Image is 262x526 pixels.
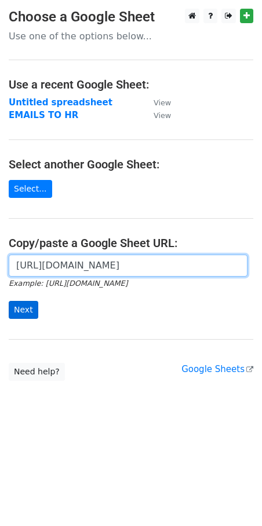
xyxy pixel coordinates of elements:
input: Paste your Google Sheet URL here [9,255,248,277]
h4: Select another Google Sheet: [9,157,253,171]
a: EMAILS TO HR [9,110,78,120]
small: Example: [URL][DOMAIN_NAME] [9,279,128,288]
small: View [154,111,171,120]
a: View [142,97,171,108]
h3: Choose a Google Sheet [9,9,253,25]
iframe: Chat Widget [204,470,262,526]
a: Google Sheets [181,364,253,374]
small: View [154,98,171,107]
h4: Use a recent Google Sheet: [9,78,253,91]
p: Use one of the options below... [9,30,253,42]
input: Next [9,301,38,319]
a: View [142,110,171,120]
a: Untitled spreadsheet [9,97,112,108]
a: Select... [9,180,52,198]
h4: Copy/paste a Google Sheet URL: [9,236,253,250]
a: Need help? [9,363,65,381]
